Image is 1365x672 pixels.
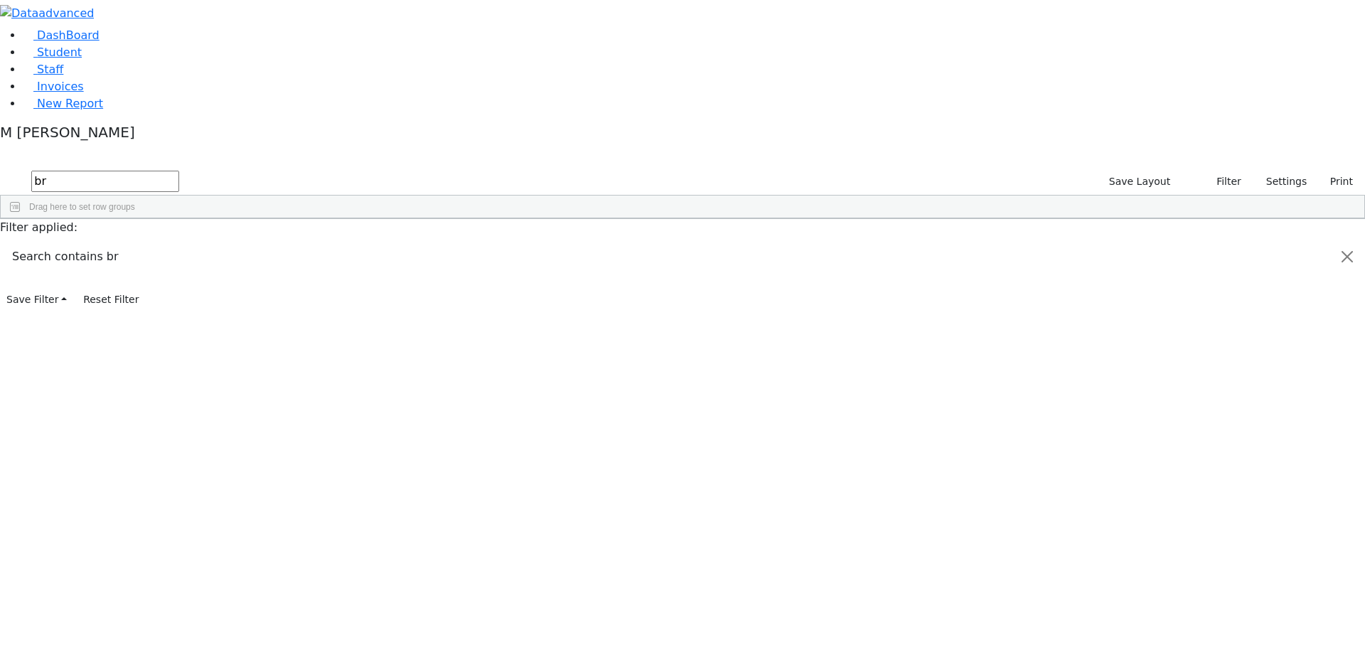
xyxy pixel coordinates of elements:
span: Student [37,46,82,59]
a: Student [23,46,82,59]
a: Staff [23,63,63,76]
button: Settings [1248,171,1313,193]
button: Filter [1198,171,1248,193]
span: Invoices [37,80,84,93]
span: Drag here to set row groups [29,202,135,212]
button: Reset Filter [77,289,145,311]
button: Close [1330,237,1364,277]
a: New Report [23,97,103,110]
a: Invoices [23,80,84,93]
a: DashBoard [23,28,100,42]
span: New Report [37,97,103,110]
span: Staff [37,63,63,76]
button: Save Layout [1103,171,1177,193]
button: Print [1313,171,1359,193]
input: Search [31,171,179,192]
span: DashBoard [37,28,100,42]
